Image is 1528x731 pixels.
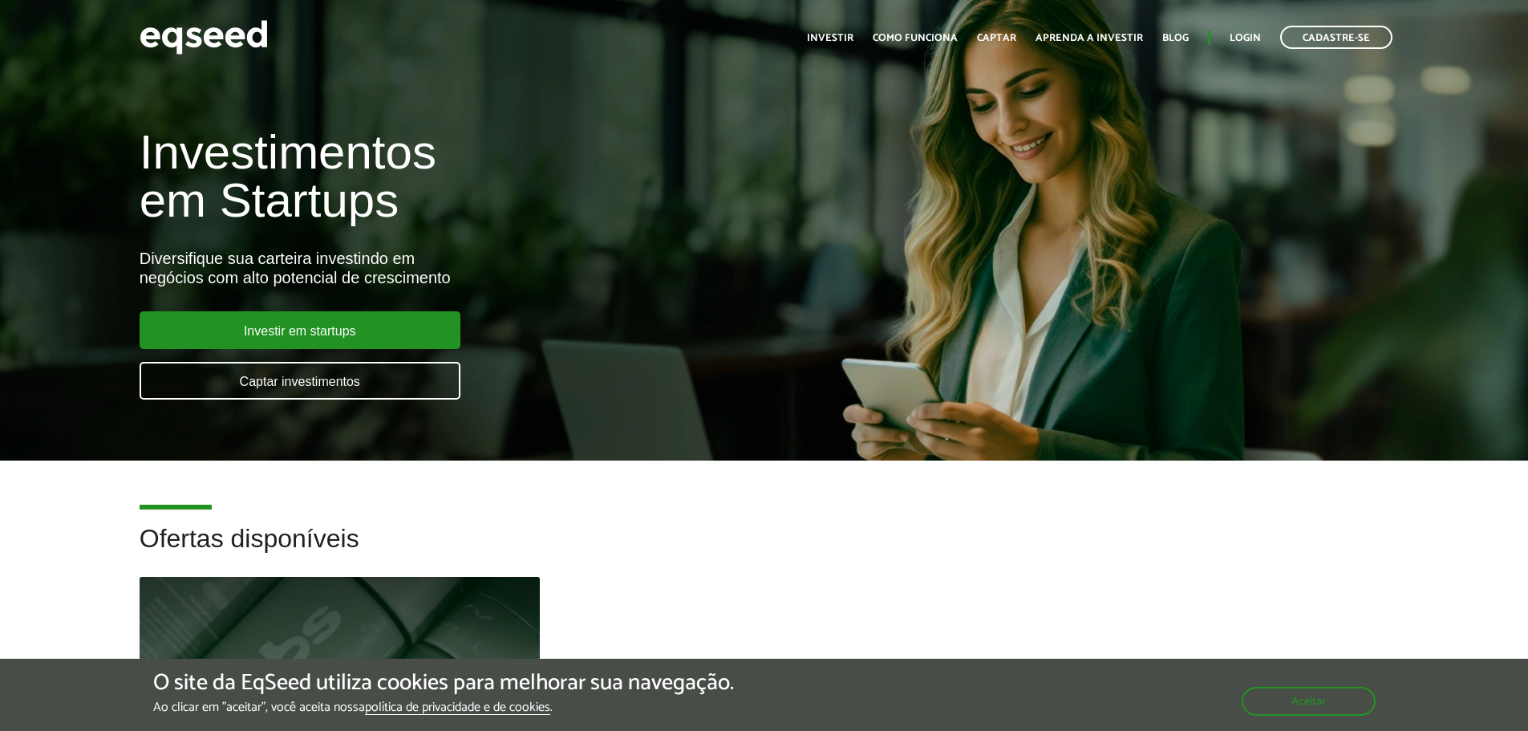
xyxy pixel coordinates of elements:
[873,33,958,43] a: Como funciona
[153,700,734,715] p: Ao clicar em "aceitar", você aceita nossa .
[977,33,1016,43] a: Captar
[140,128,880,225] h1: Investimentos em Startups
[807,33,853,43] a: Investir
[140,525,1389,577] h2: Ofertas disponíveis
[1162,33,1189,43] a: Blog
[1230,33,1261,43] a: Login
[153,671,734,696] h5: O site da EqSeed utiliza cookies para melhorar sua navegação.
[1036,33,1143,43] a: Aprenda a investir
[1242,687,1376,716] button: Aceitar
[140,249,880,287] div: Diversifique sua carteira investindo em negócios com alto potencial de crescimento
[140,311,460,349] a: Investir em startups
[365,701,550,715] a: política de privacidade e de cookies
[140,362,460,400] a: Captar investimentos
[140,16,268,59] img: EqSeed
[1280,26,1392,49] a: Cadastre-se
